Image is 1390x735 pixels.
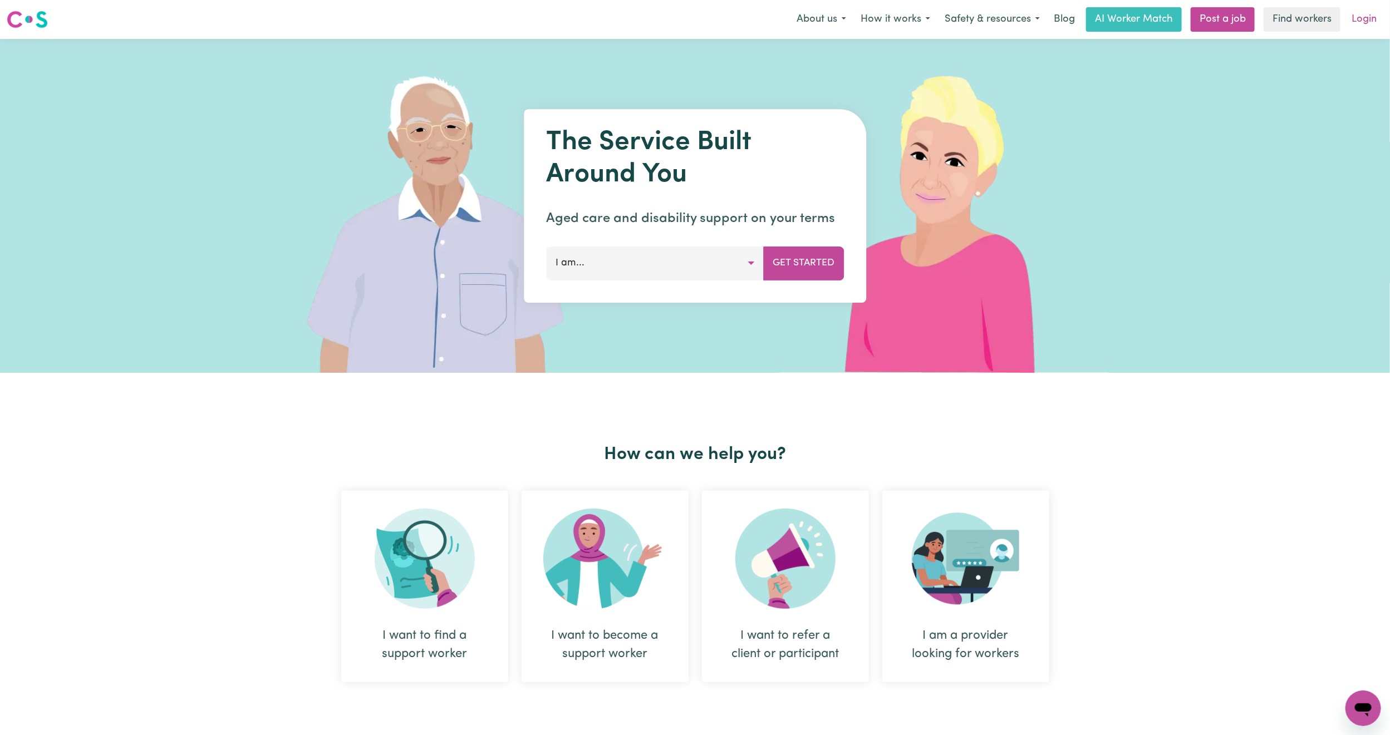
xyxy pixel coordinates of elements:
[1345,690,1381,726] iframe: Button to launch messaging window, conversation in progress
[341,491,508,682] div: I want to find a support worker
[909,627,1023,663] div: I am a provider looking for workers
[546,246,764,280] button: I am...
[853,8,937,31] button: How it works
[1086,7,1182,32] a: AI Worker Match
[375,509,475,609] img: Search
[1345,7,1383,32] a: Login
[789,8,853,31] button: About us
[702,491,869,682] div: I want to refer a client or participant
[546,127,844,191] h1: The Service Built Around You
[543,509,667,609] img: Become Worker
[368,627,482,663] div: I want to find a support worker
[937,8,1047,31] button: Safety & resources
[548,627,662,663] div: I want to become a support worker
[763,246,844,280] button: Get Started
[7,9,48,29] img: Careseekers logo
[335,444,1056,465] h2: How can we help you?
[1264,7,1340,32] a: Find workers
[1191,7,1255,32] a: Post a job
[522,491,689,682] div: I want to become a support worker
[546,209,844,229] p: Aged care and disability support on your terms
[912,509,1020,609] img: Provider
[1047,7,1082,32] a: Blog
[735,509,836,609] img: Refer
[729,627,842,663] div: I want to refer a client or participant
[7,7,48,32] a: Careseekers logo
[882,491,1049,682] div: I am a provider looking for workers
